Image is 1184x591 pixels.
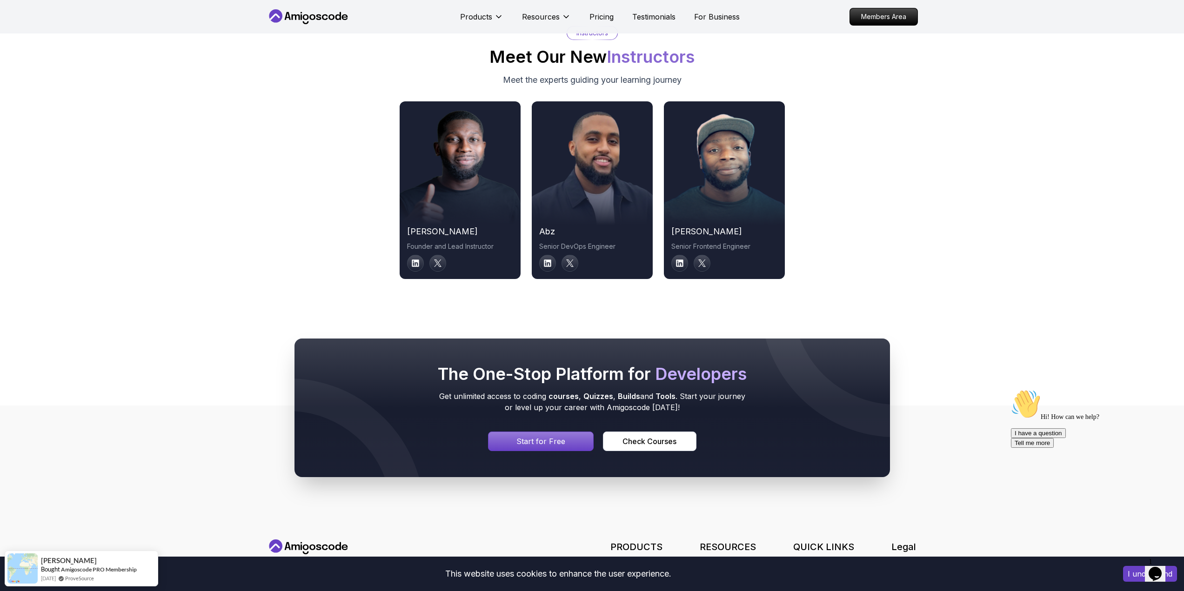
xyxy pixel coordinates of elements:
[532,109,653,225] img: instructor
[671,242,777,251] p: Senior Frontend Engineer
[656,392,676,401] span: Tools
[622,436,676,447] div: Check Courses
[589,11,614,22] a: Pricing
[4,28,92,35] span: Hi! How can we help?
[632,11,676,22] a: Testimonials
[793,540,854,553] h3: QUICK LINKS
[603,432,696,451] button: Check Courses
[4,43,59,53] button: I have a question
[436,365,749,383] h2: The One-Stop Platform for
[488,432,594,451] a: Signin page
[61,566,137,573] a: Amigoscode PRO Membership
[436,391,749,413] p: Get unlimited access to coding , , and . Start your journey or level up your career with Amigosco...
[522,11,571,30] button: Resources
[850,8,917,25] p: Members Area
[539,242,645,251] p: Senior DevOps Engineer
[1145,554,1175,582] iframe: chat widget
[694,11,740,22] a: For Business
[618,392,640,401] span: Builds
[700,540,756,553] h3: RESOURCES
[1123,566,1177,582] button: Accept cookies
[41,574,56,582] span: [DATE]
[41,565,60,573] span: Bought
[583,392,613,401] span: Quizzes
[1007,385,1175,549] iframe: chat widget
[7,564,1109,584] div: This website uses cookies to enhance the user experience.
[407,225,513,238] h2: [PERSON_NAME]
[610,540,662,553] h3: PRODUCTS
[539,225,645,238] h2: abz
[671,225,777,238] h2: [PERSON_NAME]
[4,4,171,62] div: 👋Hi! How can we help?I have a questionTell me more
[516,436,565,447] p: Start for Free
[522,11,560,22] p: Resources
[664,109,785,225] img: instructor
[65,574,94,582] a: ProveSource
[655,364,747,384] span: Developers
[549,392,579,401] span: courses
[4,4,33,33] img: :wave:
[460,11,492,22] p: Products
[489,47,695,66] h2: Meet Our New
[607,46,695,67] span: Instructors
[603,432,696,451] a: Courses page
[400,109,521,225] img: instructor
[407,242,513,251] p: Founder and Lead Instructor
[503,73,682,86] p: Meet the experts guiding your learning journey
[41,557,97,564] span: [PERSON_NAME]
[7,553,38,584] img: provesource social proof notification image
[460,11,503,30] button: Products
[891,540,918,553] h3: Legal
[4,53,47,62] button: Tell me more
[850,8,918,26] a: Members Area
